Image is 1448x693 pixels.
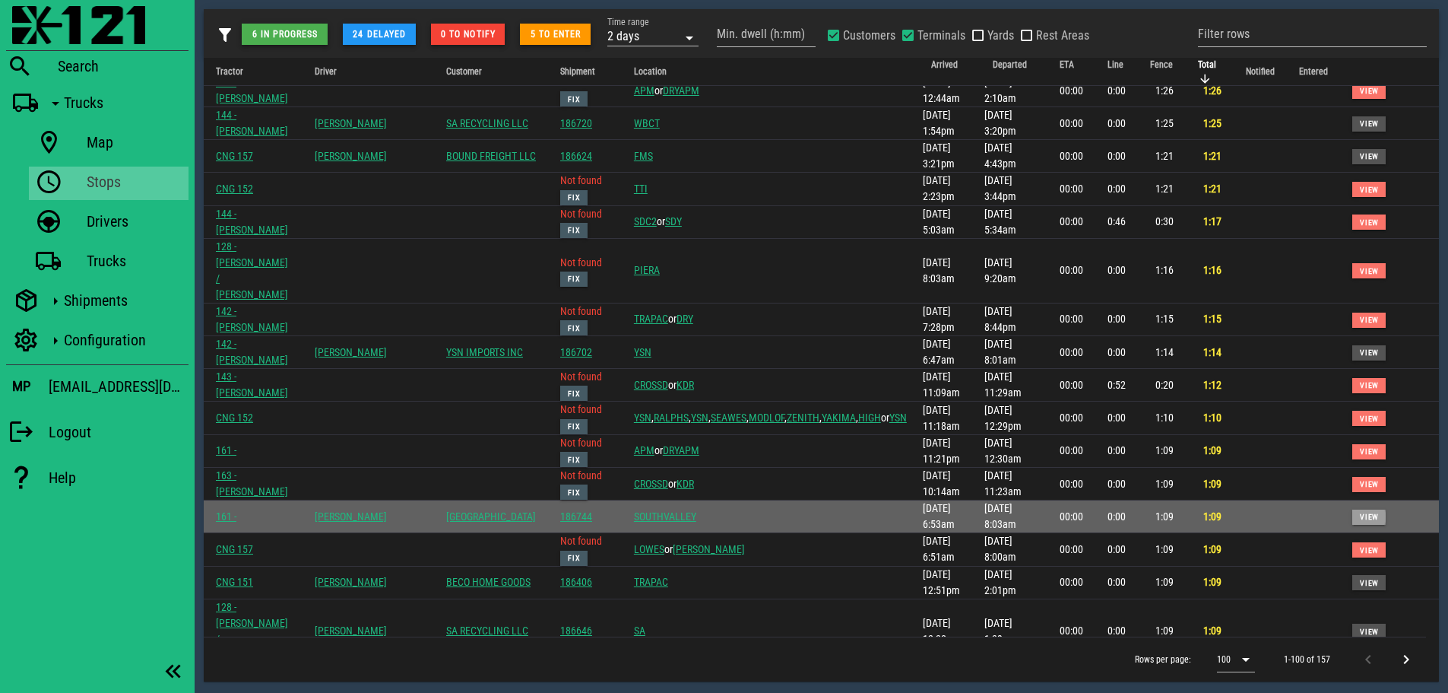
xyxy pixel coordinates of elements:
[634,510,696,523] a: SOUTHVALLEY
[1060,510,1083,523] span: 00:00
[1217,647,1255,672] div: 100$vuetify.dataTable.itemsPerPageText
[567,275,581,283] span: Fix
[1138,58,1186,86] th: Fence: Not sorted. Activate to sort ascending.
[634,84,654,97] a: APM
[567,488,581,497] span: Fix
[216,208,288,236] a: 144 - [PERSON_NAME]
[1095,567,1138,599] td: 0:00
[29,167,189,200] a: Stops
[1095,435,1138,468] td: 0:00
[560,370,602,399] span: Not found
[1359,628,1379,636] span: View
[843,28,895,43] label: Customers
[1095,173,1138,205] td: 0:00
[749,412,784,424] a: MODLOF
[1359,152,1379,161] span: View
[1138,239,1186,304] td: 1:16
[303,58,399,86] th: Driver: Not sorted. Activate to sort ascending.
[634,543,664,555] a: LOWES
[1060,59,1074,70] span: ETA
[49,469,189,487] div: Help
[446,576,531,588] a: BECO HOME GOODS
[984,617,1016,645] span: [DATE] 1:39pm
[216,412,253,424] a: CNG 152
[1060,478,1083,490] span: 00:00
[634,412,654,424] span: ,
[984,404,1022,432] span: [DATE] 12:29pm
[434,58,548,86] th: Customer: Not sorted. Activate to sort ascending.
[1047,58,1095,86] th: ETA: Not sorted. Activate to sort ascending.
[1138,173,1186,205] td: 1:21
[6,6,189,47] a: Blackfly
[560,386,588,401] button: Fix
[673,543,745,555] a: [PERSON_NAME]
[622,58,919,86] th: Location: Not sorted. Activate to sort ascending.
[1060,543,1083,555] span: 00:00
[984,208,1016,236] span: [DATE] 5:34am
[1095,501,1138,533] td: 0:00
[560,117,592,129] a: 186720
[634,215,657,227] a: SDC2
[1060,625,1083,637] span: 00:00
[352,29,406,40] span: 24 delayed
[560,510,592,523] a: 186744
[917,28,965,43] label: Terminals
[923,109,955,137] span: [DATE] 1:54pm
[1150,59,1173,70] span: Fence
[6,456,189,499] a: Help
[567,389,581,398] span: Fix
[1138,567,1186,599] td: 1:09
[560,535,602,563] span: Not found
[634,543,673,555] span: or
[560,272,588,287] button: Fix
[1095,336,1138,369] td: 0:00
[1352,444,1386,459] button: View
[634,215,665,227] span: or
[567,95,581,103] span: Fix
[560,551,588,566] button: Fix
[12,6,145,44] img: 87f0f0e.png
[567,324,581,332] span: Fix
[1060,183,1083,195] span: 00:00
[560,174,602,202] span: Not found
[1138,501,1186,533] td: 1:09
[663,84,699,97] a: DRYAPM
[931,59,958,70] span: Arrived
[58,57,189,75] div: Search
[993,59,1027,70] span: Departed
[654,412,691,424] span: ,
[634,379,676,391] span: or
[216,576,253,588] a: CNG 151
[787,412,819,424] a: ZENITH
[1186,75,1234,107] td: 1:26
[1359,218,1379,227] span: View
[1352,510,1386,525] button: View
[1060,150,1083,162] span: 00:00
[1060,215,1083,227] span: 00:00
[1095,369,1138,402] td: 0:52
[634,478,676,490] span: or
[676,379,694,391] a: KDR
[1352,624,1386,639] button: View
[216,370,288,399] a: 143 - [PERSON_NAME]
[1138,468,1186,501] td: 1:09
[1186,206,1234,239] td: 1:17
[446,66,482,77] span: Customer
[1060,576,1083,588] span: 00:00
[216,469,288,497] a: 163 - [PERSON_NAME]
[548,58,622,86] th: Shipment: Not sorted. Activate to sort ascending.
[1393,646,1420,673] button: Next page
[242,24,328,45] button: 6 in progress
[634,379,668,391] a: CROSSD
[446,625,528,637] a: SA RECYCLING LLC
[711,412,749,424] span: ,
[665,215,682,227] a: SDY
[216,183,253,195] a: CNG 152
[1359,267,1379,275] span: View
[49,423,189,441] div: Logout
[984,469,1022,497] span: [DATE] 11:23am
[216,601,288,661] a: 128 - [PERSON_NAME] / [PERSON_NAME]
[984,109,1016,137] span: [DATE] 3:20pm
[923,469,960,497] span: [DATE] 10:14am
[1095,533,1138,566] td: 0:00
